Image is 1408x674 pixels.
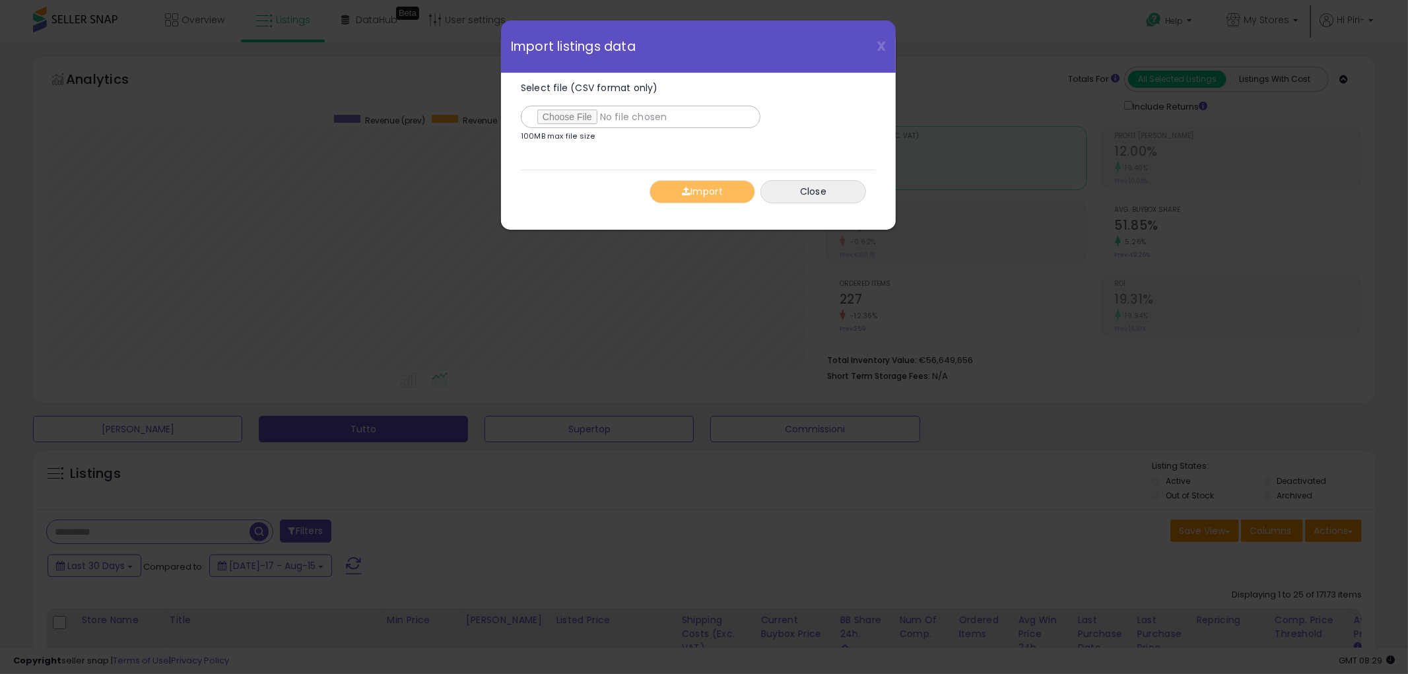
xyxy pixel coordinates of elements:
[521,133,595,140] p: 100MB max file size
[521,81,658,94] span: Select file (CSV format only)
[511,40,636,53] span: Import listings data
[877,37,886,55] span: X
[650,180,755,203] button: Import
[760,180,866,203] button: Close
